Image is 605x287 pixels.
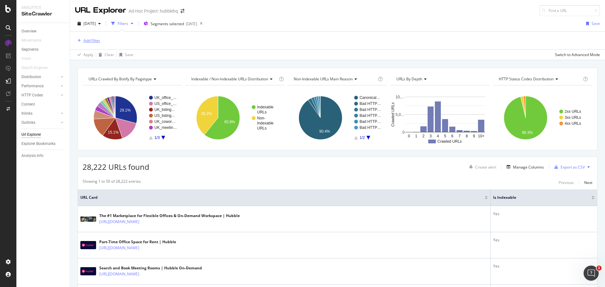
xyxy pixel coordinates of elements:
a: Performance [21,83,59,89]
span: HTTP Status Codes Distribution [499,76,554,82]
svg: A chart. [185,90,285,145]
button: Save [584,19,600,29]
div: Search and Book Meeting Rooms | Hubble On-Demand [99,265,202,271]
text: 0 [408,134,410,138]
div: arrow-right-arrow-left [181,9,184,13]
div: Save [591,21,600,26]
button: Export as CSV [552,162,585,172]
h4: HTTP Status Codes Distribution [498,74,582,84]
div: Search Engines [21,65,48,71]
h4: URLs Crawled By Botify By pagetype [87,74,176,84]
button: Switch to Advanced Mode [552,50,600,60]
div: Manage Columns [513,164,544,170]
a: Segments [21,46,65,53]
img: main image [80,216,96,222]
button: [DATE] [75,19,103,29]
span: Indexable / Non-Indexable URLs distribution [191,76,268,82]
iframe: Intercom live chat [584,266,599,281]
div: Export as CSV [561,164,585,170]
text: 60.8% [224,120,235,124]
img: main image [80,241,96,249]
span: URLs by Depth [396,76,422,82]
text: 9 [473,134,475,138]
img: main image [80,267,96,275]
span: Segments selected [151,21,184,26]
div: Ad-Hoc Project: hubblehq [129,8,178,14]
div: Analysis Info [21,152,43,159]
button: Create alert [467,162,496,172]
a: Distribution [21,74,59,80]
text: 8 [466,134,468,138]
a: [URL][DOMAIN_NAME] [99,219,139,225]
button: Clear [96,50,114,60]
div: Create alert [475,164,496,170]
text: Non- [257,116,265,120]
text: Canonical… [360,95,380,100]
span: Non-Indexable URLs Main Reason [294,76,353,82]
text: Indexable [257,121,274,125]
button: Apply [75,50,93,60]
text: Bad HTTP… [360,101,381,106]
a: Content [21,101,65,108]
button: Next [584,179,592,186]
text: 0 [402,130,405,135]
text: Bad HTTP… [360,119,381,124]
div: SiteCrawler [21,10,65,18]
text: Crawled URLs [437,139,462,144]
div: Switch to Advanced Mode [555,52,600,57]
a: Analysis Info [21,152,65,159]
text: 3xx URLs [565,115,581,120]
h4: URLs by Depth [395,74,484,84]
div: A chart. [390,90,490,145]
button: Manage Columns [504,163,544,171]
svg: A chart. [288,90,387,145]
div: Clear [105,52,114,57]
div: Segments [21,46,38,53]
div: Analytics [21,5,65,10]
text: 15.1% [108,130,118,135]
h4: Indexable / Non-Indexable URLs Distribution [190,74,278,84]
text: Crawled URLs [391,102,395,127]
text: 39.2% [201,112,212,116]
a: [URL][DOMAIN_NAME] [99,271,139,277]
span: 2025 Sep. 26th [84,21,96,26]
div: Part-Time Office Space for Rent | Hubble [99,239,176,245]
text: URLs [257,126,267,130]
text: UK_cowor… [154,119,176,124]
text: 3 [429,134,432,138]
button: Previous [559,179,574,186]
div: Content [21,101,35,108]
span: URLs Crawled By Botify By pagetype [89,76,152,82]
text: 4xx URLs [565,121,581,126]
text: Bad HTTP… [360,107,381,112]
text: 1 [415,134,417,138]
div: Url Explorer [21,131,41,138]
span: URL Card [80,195,483,200]
text: 10,… [395,95,405,99]
text: Bad HTTP… [360,125,381,130]
text: 2 [422,134,424,138]
text: 1/3 [154,135,160,140]
a: Inlinks [21,110,59,117]
div: Inlinks [21,110,32,117]
text: 2xx URLs [565,109,581,114]
a: [URL][DOMAIN_NAME] [99,245,139,251]
text: 5 [444,134,446,138]
div: Movements [21,37,41,44]
text: 96.3% [522,130,533,135]
div: Overview [21,28,37,35]
a: Movements [21,37,48,44]
div: Previous [559,180,574,185]
a: Url Explorer [21,131,65,138]
div: Save [125,52,133,57]
div: HTTP Codes [21,92,43,99]
span: Is Indexable [493,195,582,200]
div: Yes [493,211,595,217]
svg: A chart. [83,90,182,145]
text: URLs [257,110,267,114]
text: 7 [458,134,461,138]
text: 1/2 [360,135,365,140]
a: Search Engines [21,65,54,71]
